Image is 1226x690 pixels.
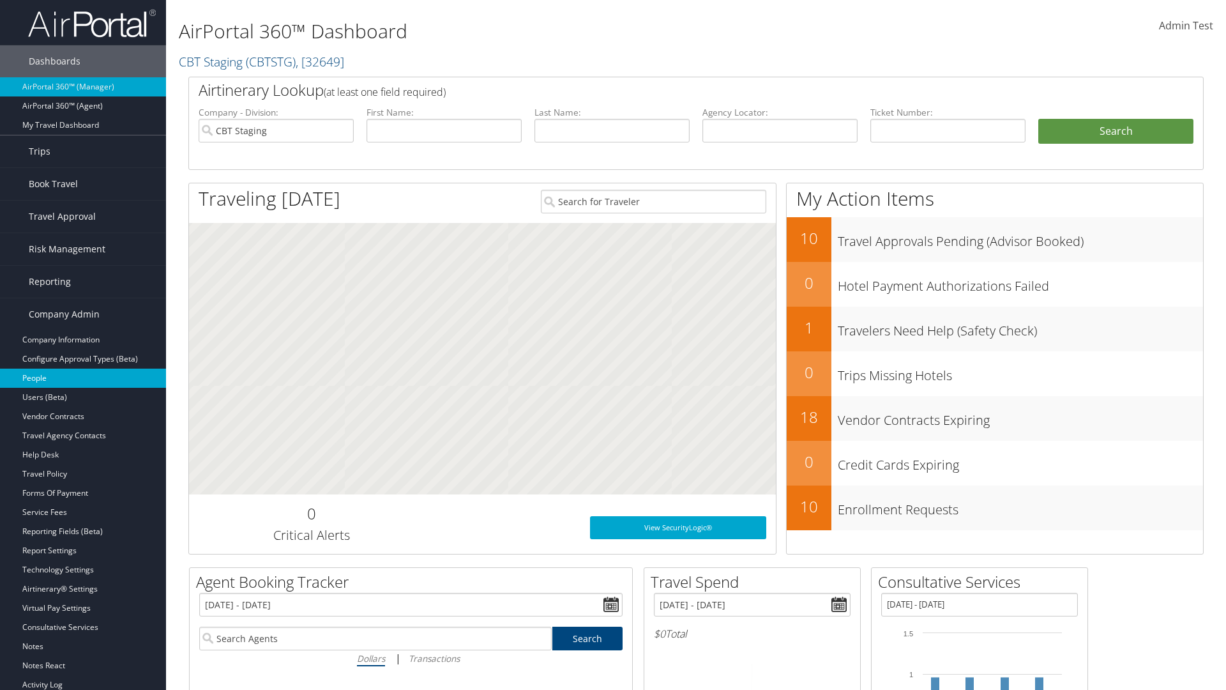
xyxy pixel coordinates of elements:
h3: Enrollment Requests [838,494,1203,519]
span: Company Admin [29,298,100,330]
label: Agency Locator: [702,106,858,119]
span: ( CBTSTG ) [246,53,296,70]
i: Dollars [357,652,385,664]
h2: Airtinerary Lookup [199,79,1109,101]
a: 0Hotel Payment Authorizations Failed [787,262,1203,307]
h2: 18 [787,406,831,428]
h2: Agent Booking Tracker [196,571,632,593]
h2: 0 [787,272,831,294]
h1: My Action Items [787,185,1203,212]
span: , [ 32649 ] [296,53,344,70]
h2: Consultative Services [878,571,1087,593]
img: airportal-logo.png [28,8,156,38]
h3: Hotel Payment Authorizations Failed [838,271,1203,295]
a: 10Enrollment Requests [787,486,1203,530]
a: 0Credit Cards Expiring [787,441,1203,486]
input: Search for Traveler [541,190,766,213]
input: Search Agents [199,627,552,650]
i: Transactions [409,652,460,664]
a: 1Travelers Need Help (Safety Check) [787,307,1203,351]
label: Last Name: [534,106,690,119]
span: Risk Management [29,233,105,265]
h1: Traveling [DATE] [199,185,340,212]
span: Book Travel [29,168,78,200]
h6: Total [654,627,851,641]
a: Admin Test [1159,6,1213,46]
h3: Travelers Need Help (Safety Check) [838,316,1203,340]
span: $0 [654,627,665,641]
a: View SecurityLogic® [590,516,766,539]
a: 10Travel Approvals Pending (Advisor Booked) [787,217,1203,262]
h3: Trips Missing Hotels [838,360,1203,385]
tspan: 1 [909,671,913,678]
a: 18Vendor Contracts Expiring [787,396,1203,441]
h2: 10 [787,227,831,249]
h3: Travel Approvals Pending (Advisor Booked) [838,226,1203,250]
span: Reporting [29,266,71,298]
h2: 0 [787,451,831,473]
label: Ticket Number: [870,106,1025,119]
span: Trips [29,135,50,167]
label: Company - Division: [199,106,354,119]
h3: Vendor Contracts Expiring [838,405,1203,429]
tspan: 1.5 [904,630,913,638]
h2: Travel Spend [651,571,860,593]
h2: 1 [787,317,831,339]
span: Dashboards [29,45,80,77]
label: First Name: [367,106,522,119]
a: Search [552,627,623,650]
button: Search [1038,119,1193,144]
h3: Credit Cards Expiring [838,450,1203,474]
h2: 10 [787,496,831,517]
a: CBT Staging [179,53,344,70]
h2: 0 [199,503,424,525]
div: | [199,650,623,666]
h1: AirPortal 360™ Dashboard [179,18,868,45]
span: Travel Approval [29,201,96,233]
span: (at least one field required) [324,85,446,99]
h3: Critical Alerts [199,526,424,544]
h2: 0 [787,362,831,383]
span: Admin Test [1159,19,1213,33]
a: 0Trips Missing Hotels [787,351,1203,396]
